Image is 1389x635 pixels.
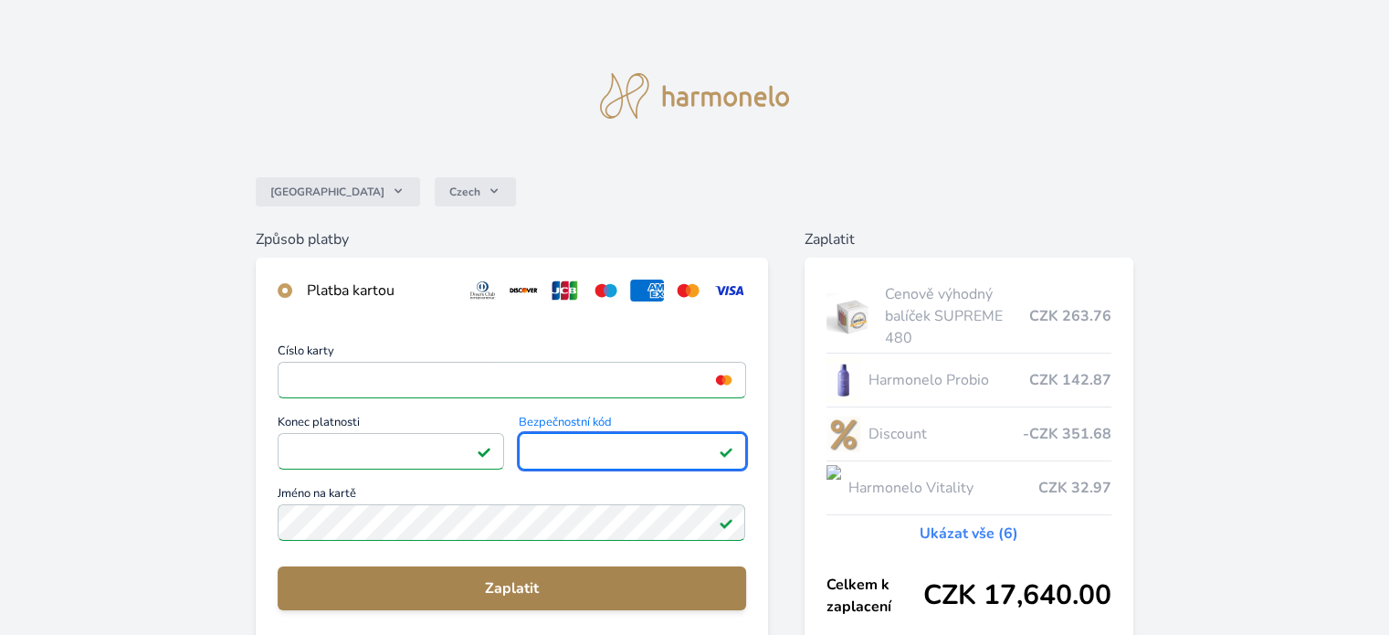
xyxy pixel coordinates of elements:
span: Cenově výhodný balíček SUPREME 480 [885,283,1028,349]
input: Jméno na kartěPlatné pole [278,504,745,541]
img: maestro.svg [589,280,623,302]
span: CZK 32.97 [1038,477,1111,499]
img: Platné pole [719,515,733,530]
iframe: Iframe pro číslo karty [286,367,737,393]
img: discount-lo.png [826,411,861,457]
span: CZK 142.87 [1029,369,1111,391]
span: Číslo karty [278,345,745,362]
span: Harmonelo Probio [868,369,1028,391]
img: supreme.jpg [826,293,879,339]
span: Celkem k zaplacení [826,574,923,618]
iframe: Iframe pro bezpečnostní kód [527,439,737,464]
img: diners.svg [466,280,500,302]
img: discover.svg [507,280,541,302]
span: Bezpečnostní kód [519,417,745,433]
button: Zaplatit [278,566,745,610]
span: CZK 263.76 [1029,305,1111,327]
span: Harmonelo Vitality [848,477,1038,499]
span: Jméno na kartě [278,488,745,504]
span: Zaplatit [292,577,731,599]
img: mc.svg [671,280,705,302]
img: mc [711,372,736,388]
iframe: Iframe pro datum vypršení platnosti [286,439,496,464]
img: CLEAN_PROBIO_se_stinem_x-lo.jpg [826,357,861,403]
h6: Zaplatit [805,228,1133,250]
span: [GEOGRAPHIC_DATA] [270,185,384,199]
img: jcb.svg [548,280,582,302]
span: Discount [868,423,1022,445]
img: Platné pole [719,444,733,459]
span: Czech [449,185,480,199]
span: Konec platnosti [278,417,504,433]
img: visa.svg [712,280,746,302]
img: logo.svg [600,73,790,119]
img: Platné pole [477,444,491,459]
div: Platba kartou [307,280,451,302]
a: Ukázat vše (6) [920,523,1018,545]
h6: Způsob platby [256,228,767,250]
button: Czech [435,177,516,206]
button: [GEOGRAPHIC_DATA] [256,177,420,206]
span: CZK 17,640.00 [923,579,1111,612]
span: -CZK 351.68 [1023,423,1111,445]
img: amex.svg [630,280,664,302]
img: CLEAN_VITALITY_se_stinem_x-lo.jpg [826,465,841,511]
